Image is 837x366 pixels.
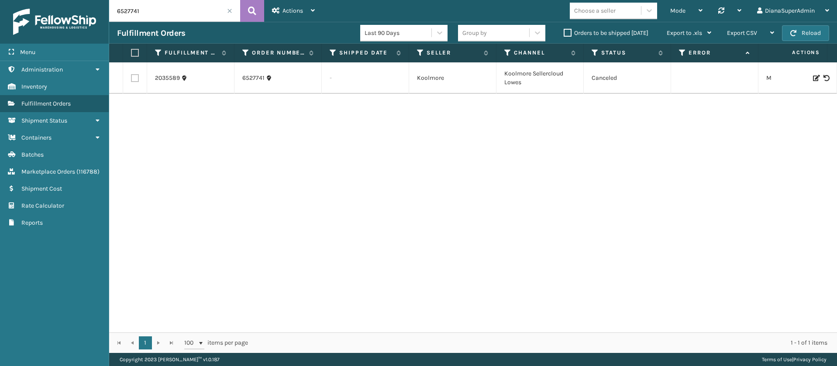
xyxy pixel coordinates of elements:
[120,353,220,366] p: Copyright 2023 [PERSON_NAME]™ v 1.0.187
[242,74,265,82] a: 6527741
[762,353,827,366] div: |
[184,336,248,349] span: items per page
[20,48,35,56] span: Menu
[670,7,685,14] span: Mode
[813,75,818,81] i: Edit
[667,29,702,37] span: Export to .xls
[427,49,479,57] label: Seller
[339,49,392,57] label: Shipped Date
[155,74,180,82] a: 2035589
[584,62,671,94] td: Canceled
[260,339,827,347] div: 1 - 1 of 1 items
[21,202,64,209] span: Rate Calculator
[766,74,790,82] a: MCF-12C
[21,185,62,192] span: Shipment Cost
[514,49,567,57] label: Channel
[793,356,827,363] a: Privacy Policy
[184,339,197,347] span: 100
[496,62,584,94] td: Koolmore Sellercloud Lowes
[823,75,829,81] i: Void BOL
[282,7,303,14] span: Actions
[689,49,741,57] label: Error
[21,100,71,107] span: Fulfillment Orders
[365,28,432,38] div: Last 90 Days
[21,168,75,175] span: Marketplace Orders
[765,45,825,60] span: Actions
[117,28,185,38] h3: Fulfillment Orders
[13,9,96,35] img: logo
[601,49,654,57] label: Status
[21,151,44,158] span: Batches
[762,356,792,363] a: Terms of Use
[165,49,217,57] label: Fulfillment Order Id
[21,219,43,226] span: Reports
[252,49,305,57] label: Order Number
[76,168,100,175] span: ( 116788 )
[574,6,616,15] div: Choose a seller
[322,62,409,94] td: -
[409,62,496,94] td: Koolmore
[462,28,487,38] div: Group by
[782,25,829,41] button: Reload
[139,336,152,349] a: 1
[21,134,52,141] span: Containers
[727,29,757,37] span: Export CSV
[21,117,67,124] span: Shipment Status
[21,83,47,90] span: Inventory
[21,66,63,73] span: Administration
[564,29,648,37] label: Orders to be shipped [DATE]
